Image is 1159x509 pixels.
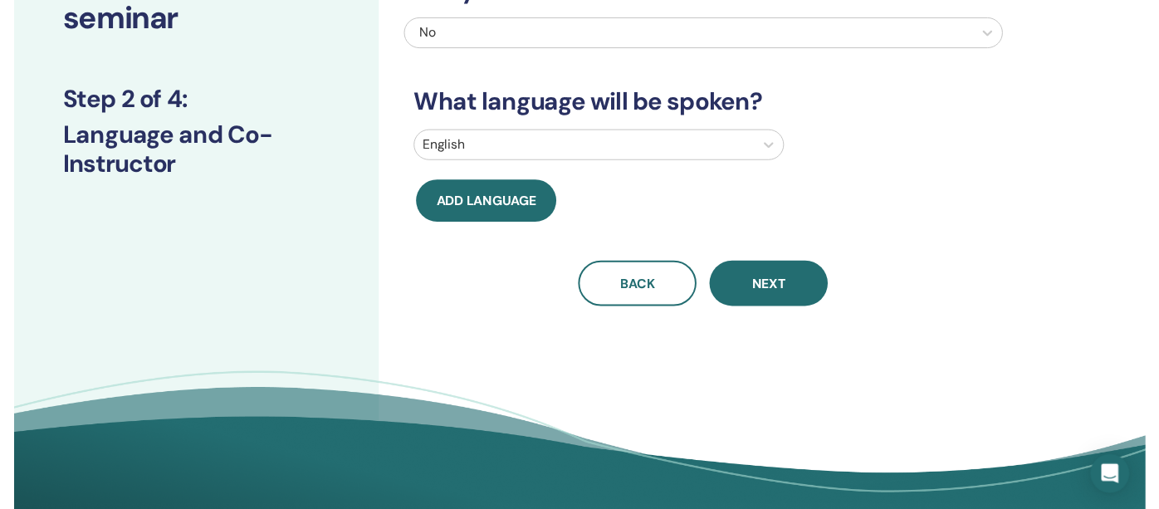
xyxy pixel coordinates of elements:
[578,267,699,313] button: Back
[621,281,656,299] span: Back
[433,197,535,214] span: Add language
[712,267,834,313] button: Next
[1103,465,1142,505] div: Open Intercom Messenger
[415,24,432,42] span: No
[756,281,790,299] span: Next
[50,86,324,116] h3: Step 2 of 4 :
[399,89,1013,119] h3: What language will be spoken?
[50,123,324,183] h3: Language and Co-Instructor
[412,184,555,227] button: Add language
